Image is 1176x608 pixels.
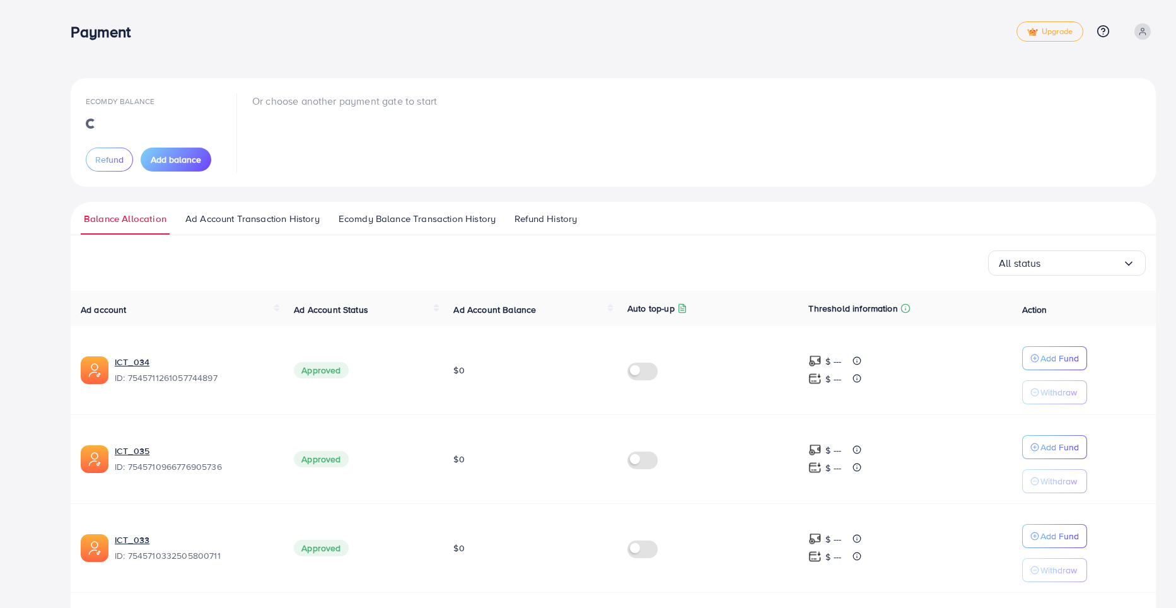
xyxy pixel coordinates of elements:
[1041,254,1122,273] input: Search for option
[1040,529,1079,544] p: Add Fund
[185,212,320,226] span: Ad Account Transaction History
[1040,385,1077,400] p: Withdraw
[453,364,464,377] span: $0
[1022,435,1087,459] button: Add Fund
[294,362,348,378] span: Approved
[825,532,841,547] p: $ ---
[808,461,822,474] img: top-up amount
[115,356,274,385] div: <span class='underline'>ICT_034</span></br>7545711261057744897
[1022,558,1087,582] button: Withdraw
[808,443,822,457] img: top-up amount
[81,303,127,316] span: Ad account
[515,212,577,226] span: Refund History
[115,534,274,546] a: ICT_033
[808,550,822,563] img: top-up amount
[808,532,822,546] img: top-up amount
[825,354,841,369] p: $ ---
[1022,380,1087,404] button: Withdraw
[1016,21,1083,42] a: tickUpgrade
[1027,28,1038,37] img: tick
[453,453,464,465] span: $0
[115,549,274,562] span: ID: 7545710332505800711
[988,250,1146,276] div: Search for option
[115,356,274,368] a: ICT_034
[115,445,274,457] a: ICT_035
[115,460,274,473] span: ID: 7545710966776905736
[294,451,348,467] span: Approved
[141,148,211,172] button: Add balance
[1022,346,1087,370] button: Add Fund
[825,371,841,387] p: $ ---
[1022,303,1047,316] span: Action
[151,153,201,166] span: Add balance
[808,301,897,316] p: Threshold information
[1040,563,1077,578] p: Withdraw
[453,542,464,554] span: $0
[71,23,141,41] h3: Payment
[627,301,675,316] p: Auto top-up
[81,356,108,384] img: ic-ads-acc.e4c84228.svg
[115,371,274,384] span: ID: 7545711261057744897
[86,96,154,107] span: Ecomdy Balance
[81,445,108,473] img: ic-ads-acc.e4c84228.svg
[1022,469,1087,493] button: Withdraw
[453,303,536,316] span: Ad Account Balance
[294,303,368,316] span: Ad Account Status
[1040,440,1079,455] p: Add Fund
[1040,351,1079,366] p: Add Fund
[95,153,124,166] span: Refund
[86,148,133,172] button: Refund
[115,534,274,563] div: <span class='underline'>ICT_033</span></br>7545710332505800711
[115,445,274,474] div: <span class='underline'>ICT_035</span></br>7545710966776905736
[825,549,841,564] p: $ ---
[808,372,822,385] img: top-up amount
[1027,27,1073,37] span: Upgrade
[1022,524,1087,548] button: Add Fund
[252,93,437,108] p: Or choose another payment gate to start
[808,354,822,368] img: top-up amount
[999,254,1041,273] span: All status
[825,443,841,458] p: $ ---
[339,212,496,226] span: Ecomdy Balance Transaction History
[294,540,348,556] span: Approved
[81,534,108,562] img: ic-ads-acc.e4c84228.svg
[1040,474,1077,489] p: Withdraw
[84,212,166,226] span: Balance Allocation
[825,460,841,476] p: $ ---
